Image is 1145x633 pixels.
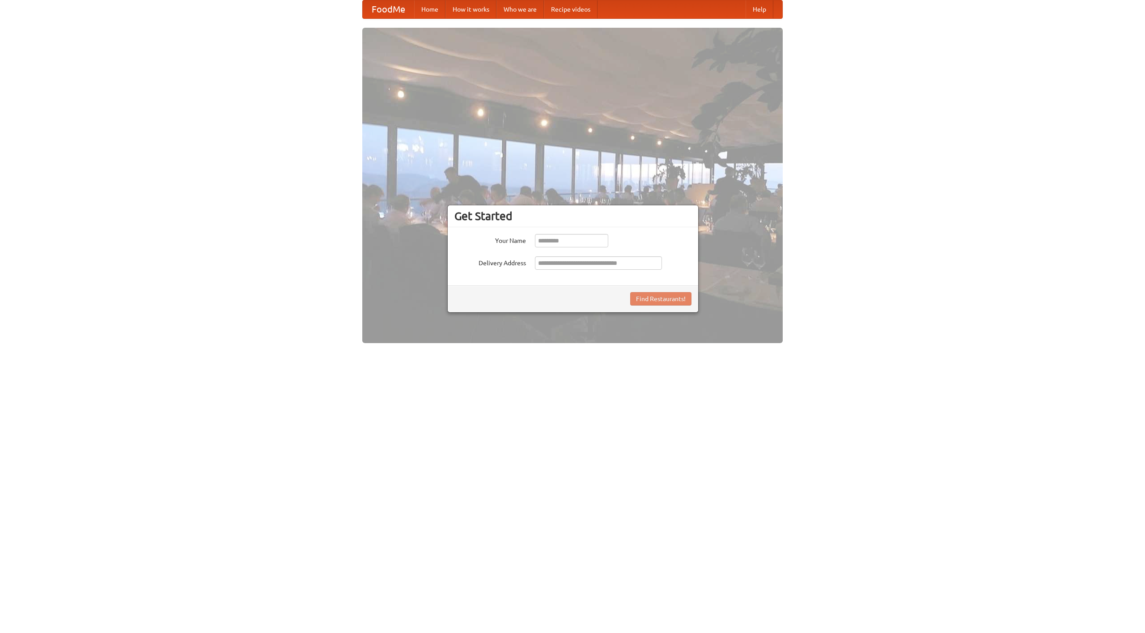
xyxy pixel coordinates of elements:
button: Find Restaurants! [630,292,691,306]
label: Delivery Address [454,256,526,268]
h3: Get Started [454,209,691,223]
a: How it works [445,0,496,18]
a: Who we are [496,0,544,18]
a: Home [414,0,445,18]
a: Recipe videos [544,0,598,18]
a: Help [746,0,773,18]
label: Your Name [454,234,526,245]
a: FoodMe [363,0,414,18]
